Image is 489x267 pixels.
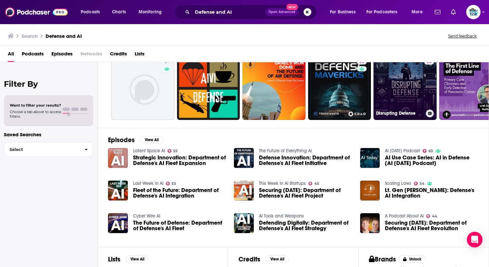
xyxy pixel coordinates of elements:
a: 5 [111,57,174,120]
h2: Lists [108,255,120,263]
span: New [286,4,298,10]
span: 63 [428,150,433,153]
button: open menu [362,7,407,17]
a: 63 [423,149,433,153]
a: Scaling Laws [385,181,411,186]
span: Lt. Gen [PERSON_NAME]: Defense's AI Integration [385,187,478,199]
button: open menu [76,7,108,17]
a: Lt. Gen Jack Shanahan: Defense's AI Integration [385,187,478,199]
a: ListsView All [108,255,149,263]
h3: Defense and AI [46,33,82,39]
a: Securing Tomorrow: Department of Defense's AI Fleet Revolution [385,220,478,231]
span: Select [4,147,79,152]
a: Latent Space AI [133,148,165,154]
a: This Week in AI Startups [259,181,306,186]
button: View All [126,255,149,263]
img: Securing Tomorrow: Department of Defense's AI Fleet Revolution [360,213,380,233]
span: 53 [171,182,176,185]
a: 5 [162,59,170,65]
img: Fleet of the Future: Department of Defense's AI Integration [108,181,128,200]
a: Podcasts [22,49,44,62]
h2: Episodes [108,136,135,144]
img: Lt. Gen Jack Shanahan: Defense's AI Integration [360,181,380,200]
input: Search podcasts, credits, & more... [192,7,265,17]
div: Open Intercom Messenger [467,232,482,247]
span: More [412,7,423,17]
span: Podcasts [81,7,100,17]
a: All [8,49,14,62]
img: Strategic Innovation: Department of Defense's AI Fleet Expansion [108,148,128,168]
a: CreditsView All [238,255,289,263]
a: AI Use Case Series: AI in Defense [AI Today Podcast] [385,155,478,166]
img: Defense Innovation: Department of Defense's AI Fleet Initiative [234,148,254,168]
a: EpisodesView All [108,136,163,144]
button: open menu [407,7,431,17]
span: Logged in as bulleit_whale_pod [466,5,481,19]
button: open menu [325,7,364,17]
a: Securing Tomorrow: Department of Defense's AI Fleet Project [259,187,352,199]
span: 44 [432,215,437,218]
p: Saved Searches [4,131,93,138]
a: Defense Innovation: Department of Defense's AI Fleet Initiative [259,155,352,166]
a: AI Use Case Series: AI in Defense [AI Today Podcast] [360,148,380,168]
span: Charts [112,7,126,17]
span: AI Use Case Series: AI in Defense [AI [DATE] Podcast] [385,155,478,166]
a: 44 [426,214,437,218]
span: 45 [314,182,319,185]
a: Strategic Innovation: Department of Defense's AI Fleet Expansion [133,155,226,166]
a: 45 [308,182,319,185]
span: Monitoring [139,7,162,17]
span: Open Advanced [268,10,295,14]
span: Securing [DATE]: Department of Defense's AI Fleet Revolution [385,220,478,231]
img: Defending Digitally: Department of Defense's AI Fleet Strategy [234,213,254,233]
button: View All [265,255,289,263]
span: Want to filter your results? [10,103,61,108]
a: The Future of Defense: Department of Defense's AI Fleet [133,220,226,231]
a: Fleet of the Future: Department of Defense's AI Integration [133,187,226,199]
button: Open AdvancedNew [265,8,298,16]
a: 28 [357,59,367,65]
span: Choose a tab above to access filters. [10,110,61,119]
a: 25 [424,59,434,65]
a: Last Week in AI [133,181,163,186]
button: Show profile menu [466,5,481,19]
a: 25Disrupting Defense [374,57,437,120]
a: 28 [308,57,371,120]
img: User Profile [466,5,481,19]
h2: Credits [238,255,260,263]
button: Select [4,142,93,157]
img: Securing Tomorrow: Department of Defense's AI Fleet Project [234,181,254,200]
h3: Search [21,33,38,39]
a: The Future of Everything AI [259,148,312,154]
h2: Brands [369,255,396,263]
button: Send feedback [446,33,479,39]
a: 54 [414,182,425,185]
h3: Disrupting Defense [376,111,423,116]
a: Defending Digitally: Department of Defense's AI Fleet Strategy [259,220,352,231]
span: 55 [173,150,178,153]
img: Podchaser - Follow, Share and Rate Podcasts [5,6,68,18]
a: A Podcast About AI [385,213,424,219]
img: The Future of Defense: Department of Defense's AI Fleet [108,213,128,233]
a: Episodes [51,49,73,62]
span: 54 [420,182,425,185]
a: Show notifications dropdown [448,7,458,18]
a: Cyber Wire AI [133,213,160,219]
a: Show notifications dropdown [432,7,443,18]
a: AI Tools and Weapons [259,213,304,219]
